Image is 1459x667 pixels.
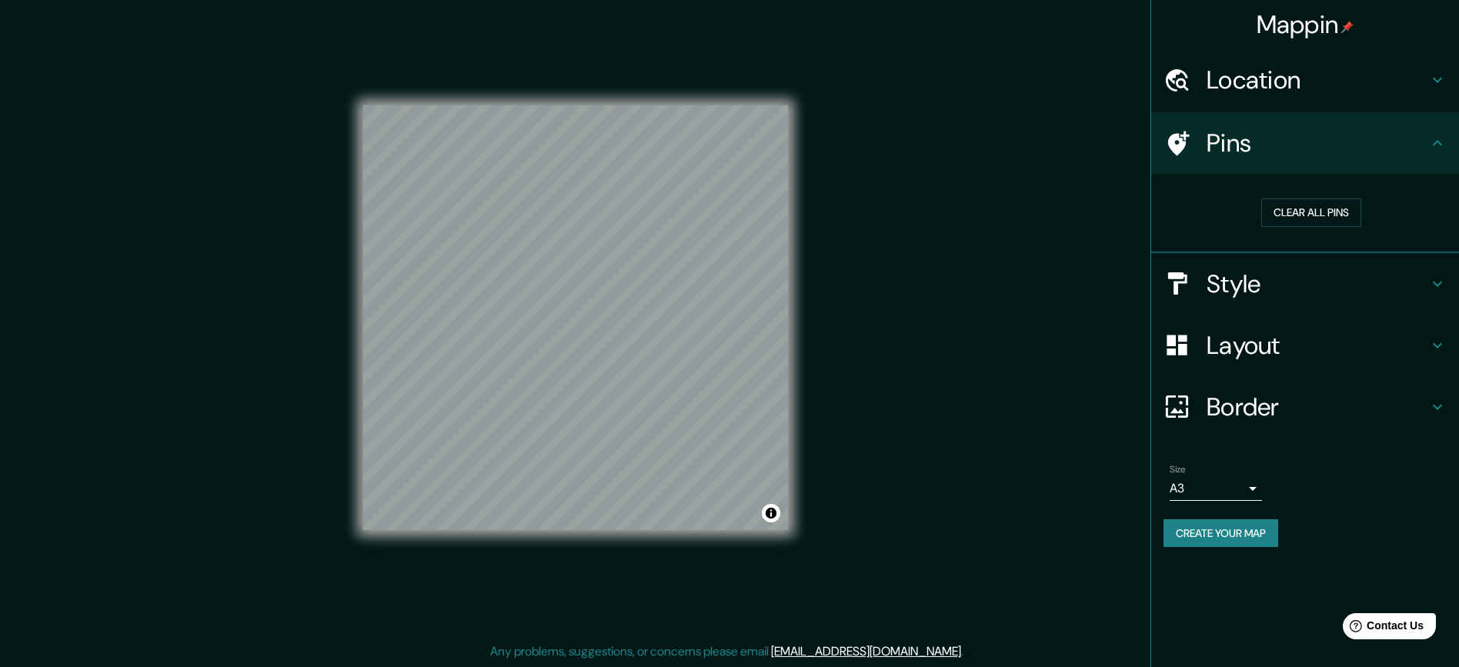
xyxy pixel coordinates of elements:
button: Clear all pins [1261,198,1361,227]
h4: Mappin [1257,9,1354,40]
canvas: Map [363,105,788,530]
div: Border [1151,376,1459,438]
a: [EMAIL_ADDRESS][DOMAIN_NAME] [771,643,961,659]
h4: Layout [1207,330,1428,361]
label: Size [1170,462,1186,475]
button: Create your map [1164,519,1278,548]
img: pin-icon.png [1341,21,1354,33]
p: Any problems, suggestions, or concerns please email . [490,642,963,661]
iframe: Help widget launcher [1322,607,1442,650]
div: Pins [1151,112,1459,174]
button: Toggle attribution [762,504,780,522]
div: . [963,642,966,661]
div: Location [1151,49,1459,111]
h4: Style [1207,268,1428,299]
div: Style [1151,253,1459,315]
h4: Location [1207,65,1428,95]
div: Layout [1151,315,1459,376]
div: . [966,642,969,661]
h4: Border [1207,392,1428,422]
h4: Pins [1207,128,1428,158]
div: A3 [1170,476,1262,501]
